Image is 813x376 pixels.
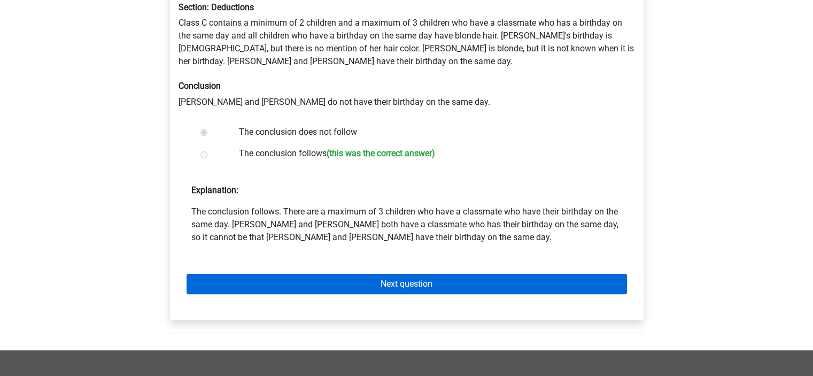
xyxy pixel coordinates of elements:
[239,147,609,163] label: The conclusion follows
[179,81,635,91] h6: Conclusion
[327,148,435,158] h6: (this was the correct answer)
[187,274,627,294] a: Next question
[191,205,622,244] p: The conclusion follows. There are a maximum of 3 children who have a classmate who have their bir...
[179,2,635,12] h6: Section: Deductions
[239,126,609,139] label: The conclusion does not follow
[191,185,238,195] strong: Explanation:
